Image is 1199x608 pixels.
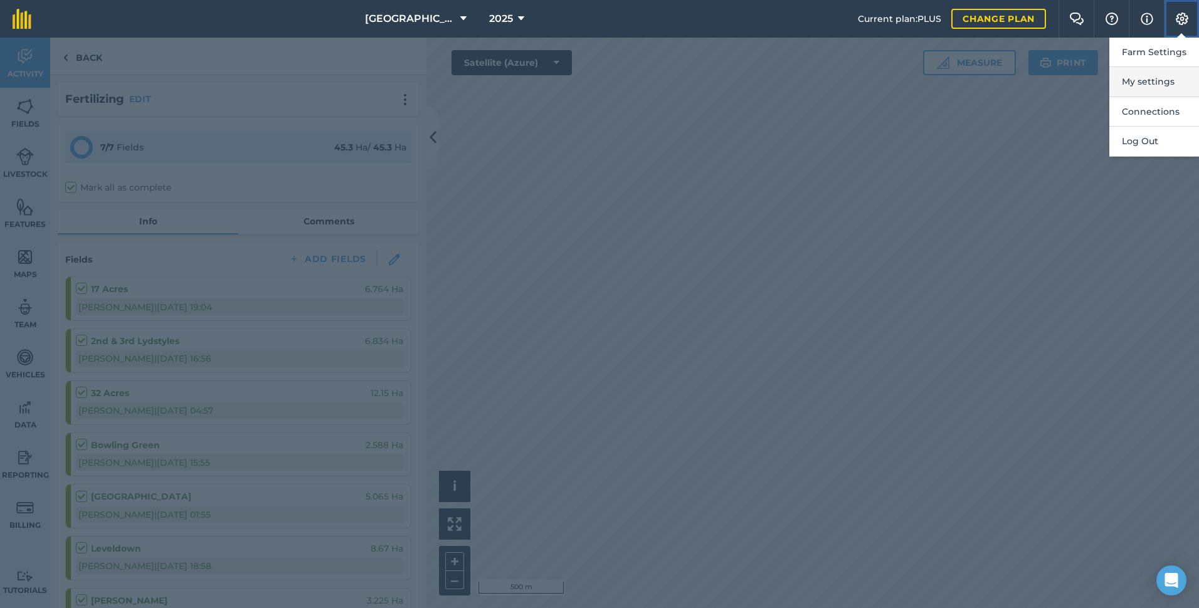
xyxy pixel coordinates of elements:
img: A cog icon [1175,13,1190,25]
button: Connections [1109,97,1199,127]
button: Log Out [1109,127,1199,156]
a: Change plan [951,9,1046,29]
button: Farm Settings [1109,38,1199,67]
span: 2025 [489,11,513,26]
button: My settings [1109,67,1199,97]
img: fieldmargin Logo [13,9,31,29]
div: Open Intercom Messenger [1156,565,1186,595]
span: Current plan : PLUS [858,12,941,26]
img: A question mark icon [1104,13,1119,25]
span: [GEOGRAPHIC_DATA] [365,11,455,26]
img: Two speech bubbles overlapping with the left bubble in the forefront [1069,13,1084,25]
img: svg+xml;base64,PHN2ZyB4bWxucz0iaHR0cDovL3d3dy53My5vcmcvMjAwMC9zdmciIHdpZHRoPSIxNyIgaGVpZ2h0PSIxNy... [1141,11,1153,26]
